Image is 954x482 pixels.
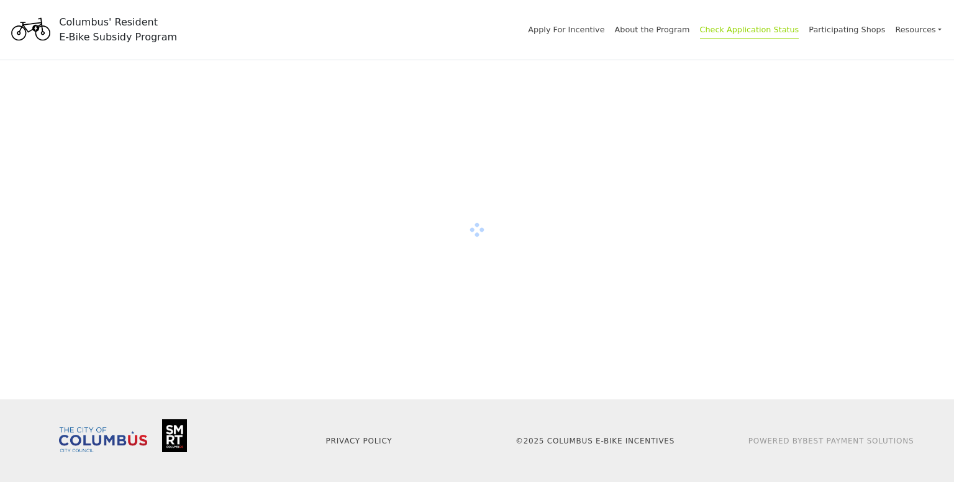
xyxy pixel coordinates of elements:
a: Resources [895,19,942,40]
img: Columbus City Council [59,427,147,452]
a: Powered ByBest Payment Solutions [748,437,914,445]
p: © 2025 Columbus E-Bike Incentives [484,435,706,447]
img: Program logo [7,8,54,52]
img: Smart Columbus [162,419,187,452]
a: Apply For Incentive [528,25,604,34]
a: Participating Shops [809,25,885,34]
a: Privacy Policy [326,437,393,445]
div: Columbus' Resident E-Bike Subsidy Program [59,15,177,45]
a: Check Application Status [700,25,799,39]
a: About the Program [615,25,690,34]
a: Columbus' ResidentE-Bike Subsidy Program [7,22,177,37]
